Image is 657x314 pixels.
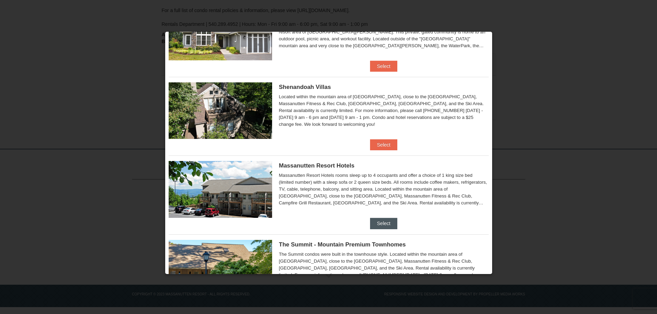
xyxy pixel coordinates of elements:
span: The Summit - Mountain Premium Townhomes [279,241,406,248]
div: The Summit condos were built in the townhouse style. Located within the mountain area of [GEOGRAP... [279,251,489,285]
img: 19219019-2-e70bf45f.jpg [169,82,272,139]
div: Massanutten Resort Hotels rooms sleep up to 4 occupants and offer a choice of 1 king size bed (li... [279,172,489,206]
div: Located within the mountain area of [GEOGRAPHIC_DATA], close to the [GEOGRAPHIC_DATA], Massanutte... [279,93,489,128]
span: Massanutten Resort Hotels [279,162,355,169]
div: An exclusive resort experience, our newest condos are called Regal Vistas. True to their name, [G... [279,15,489,49]
img: 19219026-1-e3b4ac8e.jpg [169,161,272,217]
button: Select [370,139,397,150]
img: 19219034-1-0eee7e00.jpg [169,240,272,296]
button: Select [370,218,397,229]
button: Select [370,61,397,72]
span: Shenandoah Villas [279,84,331,90]
img: 19218991-1-902409a9.jpg [169,4,272,60]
